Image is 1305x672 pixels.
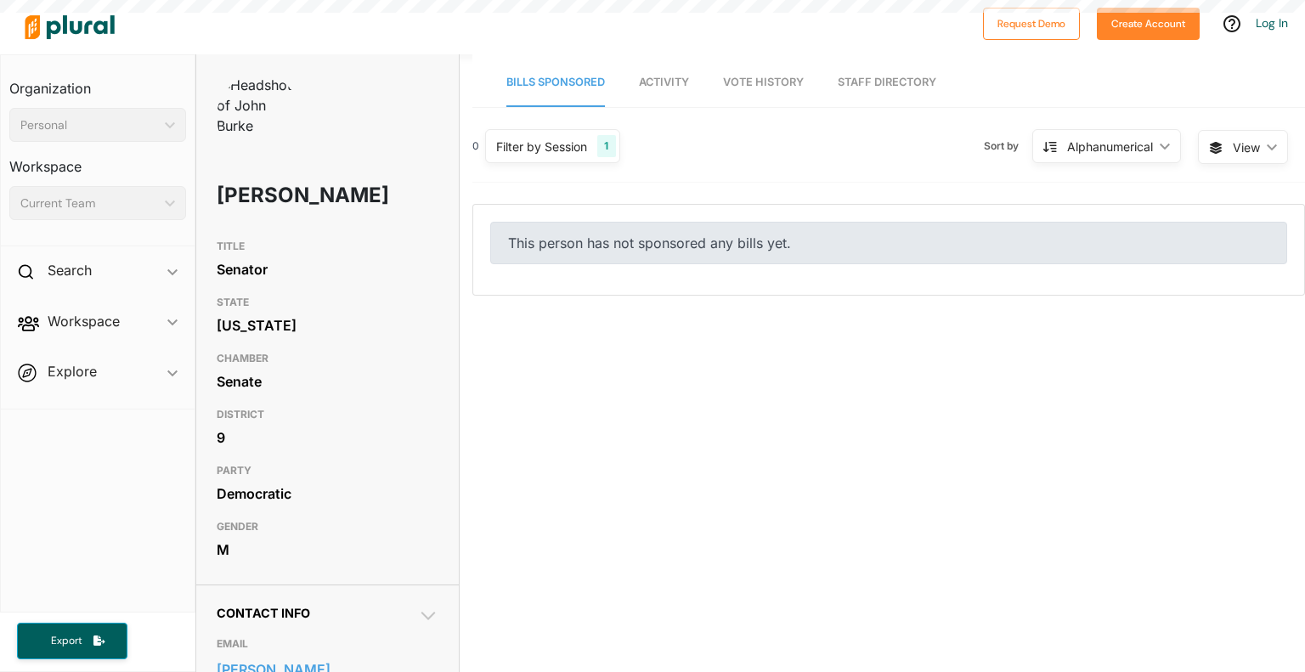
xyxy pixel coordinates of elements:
h3: Workspace [9,142,186,179]
div: Alphanumerical [1067,138,1153,155]
div: Personal [20,116,158,134]
div: This person has not sponsored any bills yet. [490,222,1287,264]
div: Current Team [20,195,158,212]
span: Export [39,634,93,648]
h3: TITLE [217,236,439,257]
h3: CHAMBER [217,348,439,369]
img: Headshot of John Burke [217,75,302,136]
h3: STATE [217,292,439,313]
span: Activity [639,76,689,88]
button: Create Account [1097,8,1200,40]
h1: [PERSON_NAME] [217,170,350,221]
div: 9 [217,425,439,450]
a: Bills Sponsored [506,59,605,107]
div: Democratic [217,481,439,506]
div: Senator [217,257,439,282]
span: Sort by [984,138,1032,154]
h3: EMAIL [217,634,439,654]
a: Staff Directory [838,59,936,107]
a: Log In [1256,15,1288,31]
h3: PARTY [217,460,439,481]
div: [US_STATE] [217,313,439,338]
div: 1 [597,135,615,157]
button: Export [17,623,127,659]
h3: GENDER [217,517,439,537]
a: Activity [639,59,689,107]
span: Contact Info [217,606,310,620]
span: View [1233,138,1260,156]
span: Bills Sponsored [506,76,605,88]
a: Vote History [723,59,804,107]
a: Request Demo [983,14,1080,31]
div: Senate [217,369,439,394]
span: Vote History [723,76,804,88]
button: Request Demo [983,8,1080,40]
h2: Search [48,261,92,280]
div: 0 [472,138,479,154]
div: Filter by Session [496,138,587,155]
h3: Organization [9,64,186,101]
h3: DISTRICT [217,404,439,425]
div: M [217,537,439,562]
a: Create Account [1097,14,1200,31]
